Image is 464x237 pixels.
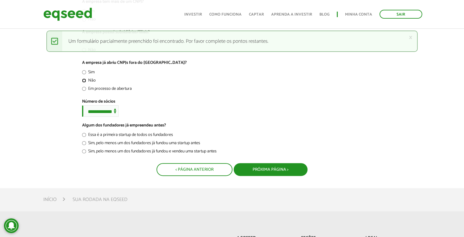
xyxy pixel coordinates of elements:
[345,13,372,16] a: Minha conta
[249,13,264,16] a: Captar
[82,123,166,128] label: Algum dos fundadores já empreendeu antes?
[379,10,422,19] a: Sair
[184,13,202,16] a: Investir
[82,87,86,91] input: Em processo de abertura
[82,70,86,74] input: Sim
[234,163,308,176] button: Próxima Página >
[82,70,95,76] label: Sim
[82,61,187,65] label: A empresa já abriu CNPJs fora do [GEOGRAPHIC_DATA]?
[156,163,232,176] button: < Página Anterior
[82,78,96,85] label: Não
[82,149,86,153] input: Sim, pelo menos um dos fundadores já fundou e vendeu uma startup antes
[82,87,132,93] label: Em processo de abertura
[82,149,217,155] label: Sim, pelo menos um dos fundadores já fundou e vendeu uma startup antes
[82,133,173,139] label: Essa é a primeira startup de todos os fundadores
[43,197,57,202] a: Início
[73,195,128,204] li: Sua rodada na EqSeed
[82,133,86,137] input: Essa é a primeira startup de todos os fundadores
[43,6,92,22] img: EqSeed
[82,141,200,147] label: Sim, pelo menos um dos fundadores já fundou uma startup antes
[82,78,86,82] input: Não
[82,141,86,145] input: Sim, pelo menos um dos fundadores já fundou uma startup antes
[82,30,150,35] label: A empresa possui subsidiárias/filiais?
[46,31,418,52] div: Um formulário parcialmente preenchido foi encontrado. Por favor complete os pontos restantes.
[271,13,312,16] a: Aprenda a investir
[409,34,412,41] a: ×
[82,100,115,104] label: Número de sócios
[209,13,242,16] a: Como funciona
[319,13,329,16] a: Blog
